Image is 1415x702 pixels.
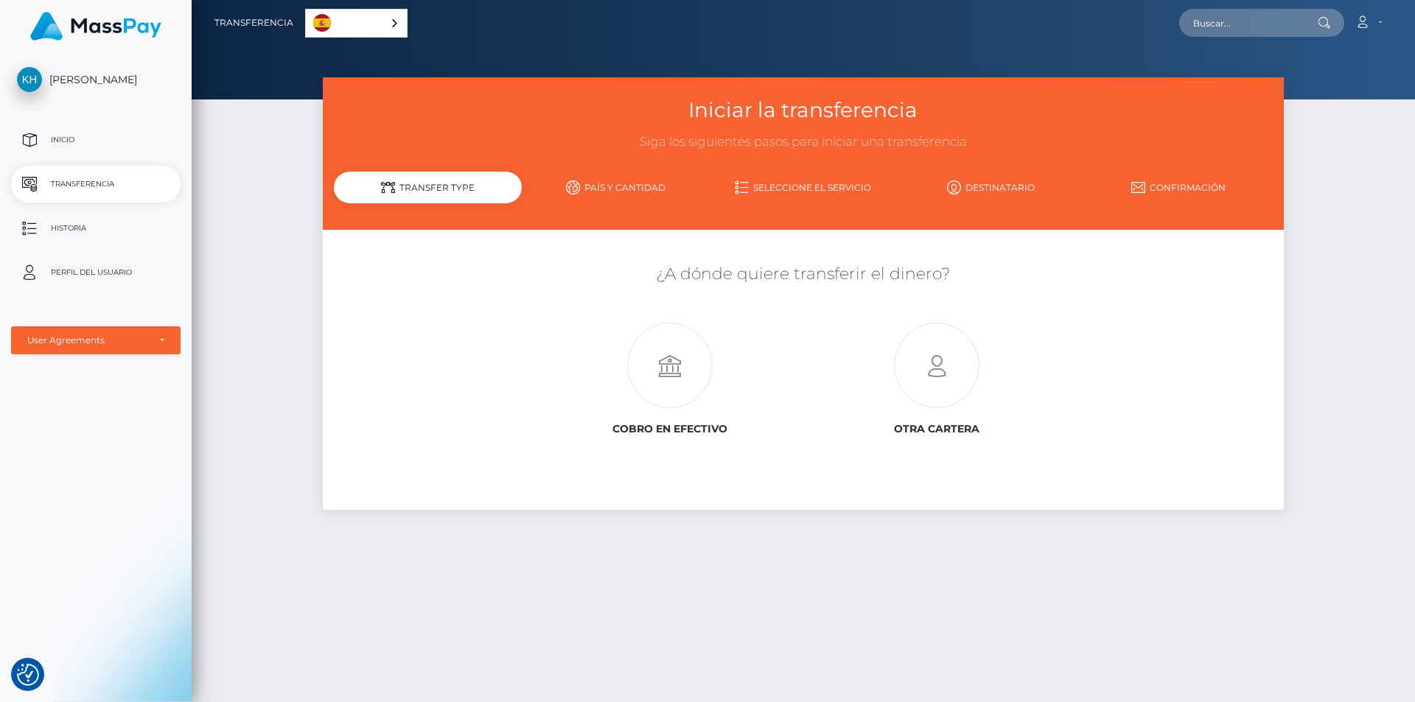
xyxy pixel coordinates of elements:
[17,664,39,686] img: Revisit consent button
[334,133,1272,151] h3: Siga los siguientes pasos para iniciar una transferencia
[306,10,407,37] a: Español
[897,175,1085,200] a: Destinatario
[17,129,175,151] p: Inicio
[11,326,181,354] button: User Agreements
[334,172,522,203] div: Transfer Type
[305,9,408,38] div: Language
[548,423,792,435] h6: Cobro en efectivo
[814,423,1059,435] h6: Otra cartera
[710,175,898,200] a: Seleccione el servicio
[214,7,293,38] a: Transferencia
[17,262,175,284] p: Perfil del usuario
[30,12,161,41] img: MassPay
[334,263,1272,286] h5: ¿A dónde quiere transferir el dinero?
[334,96,1272,124] h3: Iniciar la transferencia
[11,166,181,203] a: Transferencia
[11,210,181,247] a: Historia
[17,217,175,239] p: Historia
[11,254,181,291] a: Perfil del usuario
[11,73,181,86] span: [PERSON_NAME]
[522,175,710,200] a: País y cantidad
[11,122,181,158] a: Inicio
[17,173,175,195] p: Transferencia
[1179,9,1318,37] input: Buscar...
[27,334,148,346] div: User Agreements
[305,9,408,38] aside: Language selected: Español
[1085,175,1273,200] a: Confirmación
[17,664,39,686] button: Consent Preferences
